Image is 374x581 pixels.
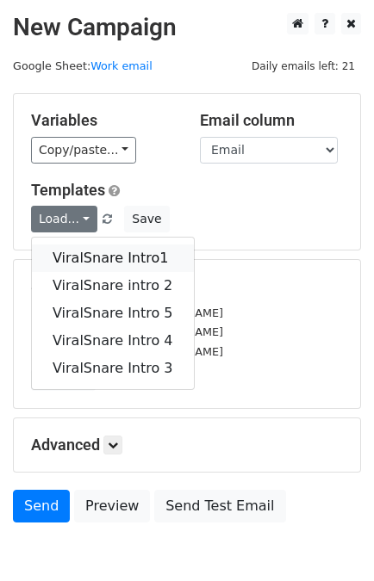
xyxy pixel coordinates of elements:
a: Load... [31,206,97,232]
button: Save [124,206,169,232]
h5: Advanced [31,436,343,454]
a: Send Test Email [154,490,285,522]
small: [EMAIL_ADDRESS][DOMAIN_NAME] [31,306,223,319]
h5: Variables [31,111,174,130]
a: ViralSnare Intro 5 [32,300,194,327]
a: ViralSnare intro 2 [32,272,194,300]
a: Preview [74,490,150,522]
a: Work email [90,59,153,72]
a: Daily emails left: 21 [246,59,361,72]
iframe: Chat Widget [288,498,374,581]
a: ViralSnare Intro1 [32,244,194,272]
a: ViralSnare Intro 4 [32,327,194,355]
small: [EMAIL_ADDRESS][DOMAIN_NAME] [31,325,223,338]
small: Google Sheet: [13,59,153,72]
h5: Email column [200,111,343,130]
a: Send [13,490,70,522]
h2: New Campaign [13,13,361,42]
small: [EMAIL_ADDRESS][DOMAIN_NAME] [31,345,223,358]
a: Copy/paste... [31,137,136,164]
a: ViralSnare Intro 3 [32,355,194,382]
span: Daily emails left: 21 [246,57,361,76]
a: Templates [31,181,105,199]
